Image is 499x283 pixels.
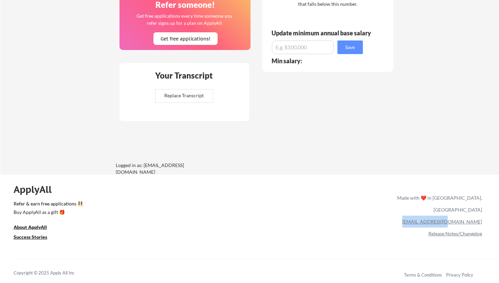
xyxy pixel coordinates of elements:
button: Get free applications! [153,32,218,45]
u: About ApplyAll [14,224,47,230]
div: Get free applications every time someone you refer signs up for a plan on ApplyAll [136,12,233,27]
strong: Min salary: [272,57,302,65]
div: Your Transcript [150,71,218,80]
div: ApplyAll [14,184,59,195]
u: Success Stories [14,234,47,240]
a: Refer & earn free applications 👯‍♀️ [14,201,255,209]
div: Made with ❤️ in [GEOGRAPHIC_DATA], [GEOGRAPHIC_DATA] [394,192,482,216]
div: Update minimum annual base salary [272,30,373,36]
a: Success Stories [14,233,56,242]
input: E.g. $100,000 [272,40,334,54]
a: Buy ApplyAll as a gift 🎁 [14,209,81,217]
button: Save [337,40,363,54]
div: Buy ApplyAll as a gift 🎁 [14,210,81,215]
a: Terms & Conditions [404,272,442,278]
div: Logged in as: [EMAIL_ADDRESS][DOMAIN_NAME] [116,162,218,175]
div: Copyright © 2025 Apply All Inc [14,270,92,277]
div: Refer someone! [122,1,248,9]
a: About ApplyAll [14,223,56,232]
a: Release Notes/Changelog [428,231,482,236]
a: Privacy Policy [446,272,473,278]
a: [EMAIL_ADDRESS][DOMAIN_NAME] [402,219,482,224]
